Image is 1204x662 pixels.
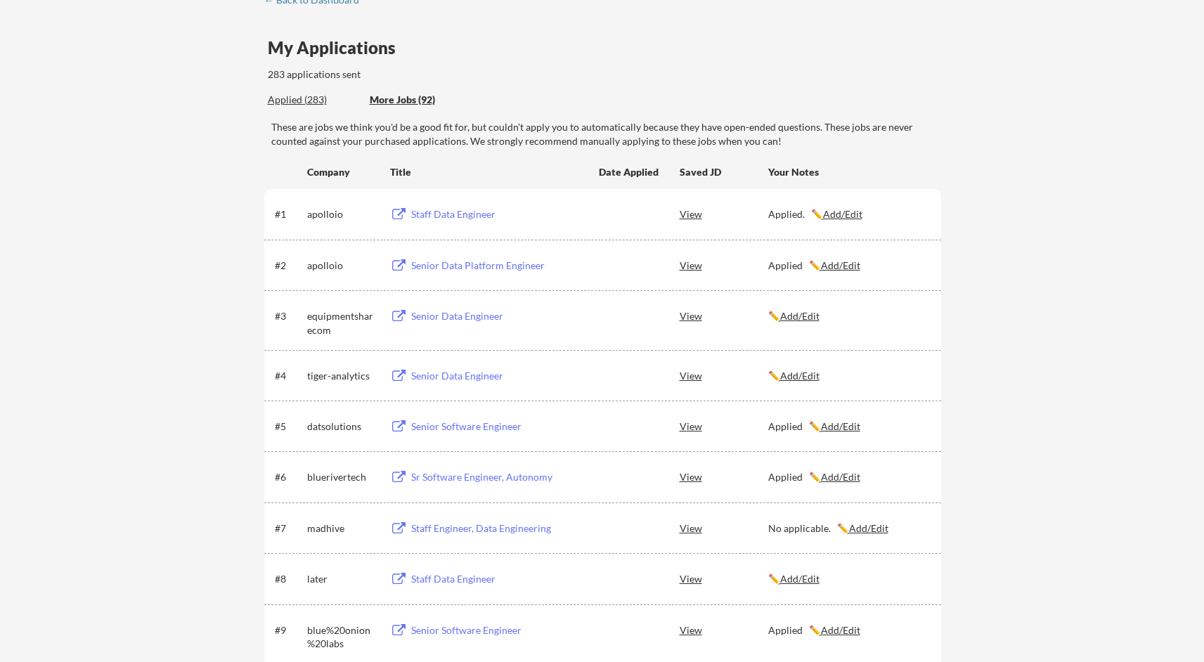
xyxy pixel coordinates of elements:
div: These are jobs we think you'd be a good fit for, but couldn't apply you to automatically because ... [271,120,941,148]
div: Applied ✏️ [768,470,928,484]
u: Add/Edit [780,573,820,585]
div: Applied ✏️ [768,420,928,434]
div: #7 [275,521,302,536]
div: #2 [275,259,302,273]
u: Add/Edit [780,310,820,322]
div: ✏️ [768,369,928,383]
div: Title [390,165,585,179]
div: madhive [307,521,377,536]
u: Add/Edit [823,208,862,220]
div: #1 [275,207,302,221]
div: #9 [275,623,302,637]
div: Sr Software Engineer, Autonomy [411,470,585,484]
div: datsolutions [307,420,377,434]
div: ✏️ [768,572,928,586]
div: Senior Data Engineer [411,369,585,383]
u: Add/Edit [780,370,820,382]
div: #3 [275,309,302,323]
div: View [680,252,768,278]
div: Senior Software Engineer [411,420,585,434]
div: tiger-analytics [307,369,377,383]
div: More Jobs (92) [370,93,473,107]
div: View [680,201,768,226]
div: View [680,464,768,489]
div: My Applications [268,39,407,56]
div: bluerivertech [307,470,377,484]
div: #6 [275,470,302,484]
div: View [680,515,768,540]
div: #4 [275,369,302,383]
div: #8 [275,572,302,586]
div: Applied ✏️ [768,259,928,273]
u: Add/Edit [821,624,860,636]
div: These are all the jobs you've been applied to so far. [268,93,359,108]
div: Staff Engineer, Data Engineering [411,521,585,536]
div: View [680,363,768,388]
div: blue%20onion%20labs [307,623,377,651]
div: Applied ✏️ [768,623,928,637]
div: equipmentsharecom [307,309,377,337]
u: Add/Edit [821,471,860,483]
div: Staff Data Engineer [411,207,585,221]
div: Date Applied [599,165,661,179]
div: Applied (283) [268,93,359,107]
div: These are job applications we think you'd be a good fit for, but couldn't apply you to automatica... [370,93,473,108]
u: Add/Edit [821,420,860,432]
div: No applicable. ✏️ [768,521,928,536]
u: Add/Edit [821,259,860,271]
div: #5 [275,420,302,434]
div: View [680,566,768,591]
u: Add/Edit [849,522,888,534]
div: Your Notes [768,165,928,179]
div: Company [307,165,377,179]
div: Saved JD [680,159,768,184]
div: apolloio [307,207,377,221]
div: Staff Data Engineer [411,572,585,586]
div: Senior Software Engineer [411,623,585,637]
div: 283 applications sent [268,67,540,82]
div: Senior Data Engineer [411,309,585,323]
div: later [307,572,377,586]
div: View [680,617,768,642]
div: Applied. ✏️ [768,207,928,221]
div: Senior Data Platform Engineer [411,259,585,273]
div: View [680,303,768,328]
div: View [680,413,768,439]
div: apolloio [307,259,377,273]
div: ✏️ [768,309,928,323]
